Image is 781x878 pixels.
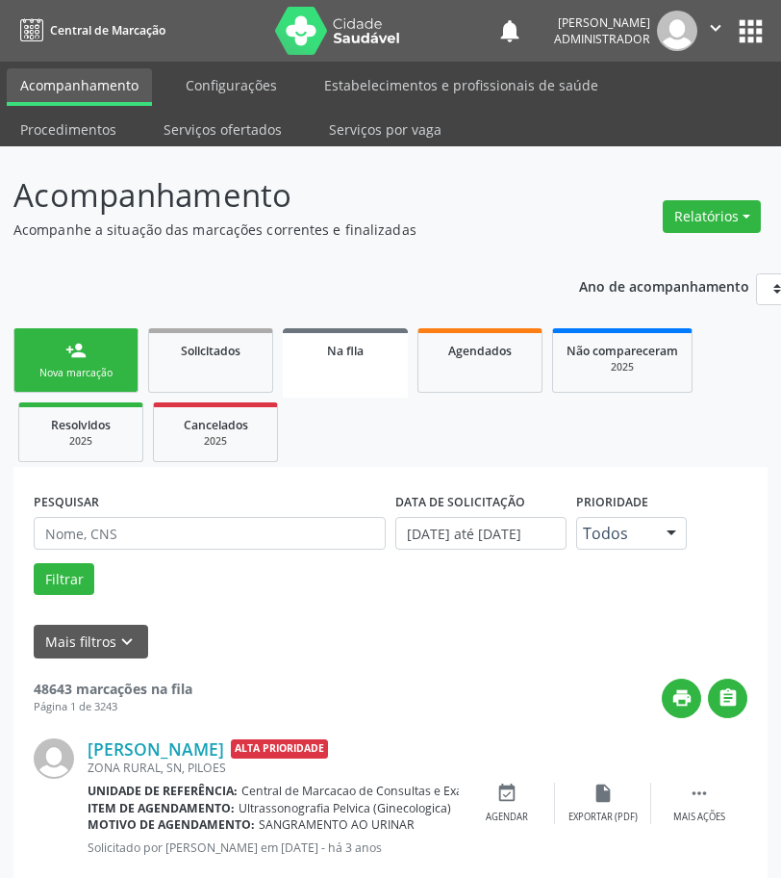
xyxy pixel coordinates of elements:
[88,738,224,760] a: [PERSON_NAME]
[34,563,94,596] button: Filtrar
[662,679,701,718] button: print
[34,699,192,715] div: Página 1 de 3243
[567,343,678,359] span: Não compareceram
[241,783,624,799] span: Central de Marcacao de Consultas e Exames de [GEOGRAPHIC_DATA]
[395,517,567,550] input: Selecione um intervalo
[34,487,99,517] label: PESQUISAR
[181,343,240,359] span: Solicitados
[496,17,523,44] button: notifications
[734,14,768,48] button: apps
[576,487,648,517] label: Prioridade
[496,783,517,804] i: event_available
[657,11,697,51] img: img
[395,487,525,517] label: DATA DE SOLICITAÇÃO
[13,14,165,46] a: Central de Marcação
[567,360,678,374] div: 2025
[231,739,328,760] span: Alta Prioridade
[34,738,74,779] img: img
[583,524,647,543] span: Todos
[671,687,693,709] i: print
[184,417,248,433] span: Cancelados
[88,800,235,816] b: Item de agendamento:
[592,783,614,804] i: insert_drive_file
[88,839,459,856] p: Solicitado por [PERSON_NAME] em [DATE] - há 3 anos
[28,366,124,380] div: Nova marcação
[7,113,130,146] a: Procedimentos
[448,343,512,359] span: Agendados
[486,811,528,824] div: Agendar
[51,417,111,433] span: Resolvidos
[554,31,650,47] span: Administrador
[7,68,152,106] a: Acompanhamento
[311,68,612,102] a: Estabelecimentos e profissionais de saúde
[259,816,415,833] span: SANGRAMENTO AO URINAR
[50,22,165,39] span: Central de Marcação
[150,113,295,146] a: Serviços ofertados
[34,625,148,658] button: Mais filtroskeyboard_arrow_down
[13,219,542,240] p: Acompanhe a situação das marcações correntes e finalizadas
[13,171,542,219] p: Acompanhamento
[718,687,739,709] i: 
[88,783,238,799] b: Unidade de referência:
[315,113,455,146] a: Serviços por vaga
[34,517,386,550] input: Nome, CNS
[116,632,138,653] i: keyboard_arrow_down
[172,68,290,102] a: Configurações
[663,200,761,233] button: Relatórios
[88,816,255,833] b: Motivo de agendamento:
[689,783,710,804] i: 
[65,340,87,361] div: person_add
[705,17,726,39] i: 
[167,434,264,449] div: 2025
[568,811,638,824] div: Exportar (PDF)
[33,434,129,449] div: 2025
[327,343,364,359] span: Na fila
[554,14,650,31] div: [PERSON_NAME]
[673,811,725,824] div: Mais ações
[34,680,192,698] strong: 48643 marcações na fila
[708,679,747,718] button: 
[239,800,451,816] span: Ultrassonografia Pelvica (Ginecologica)
[88,760,459,776] div: ZONA RURAL, SN, PILOES
[579,273,749,297] p: Ano de acompanhamento
[697,11,734,51] button: 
